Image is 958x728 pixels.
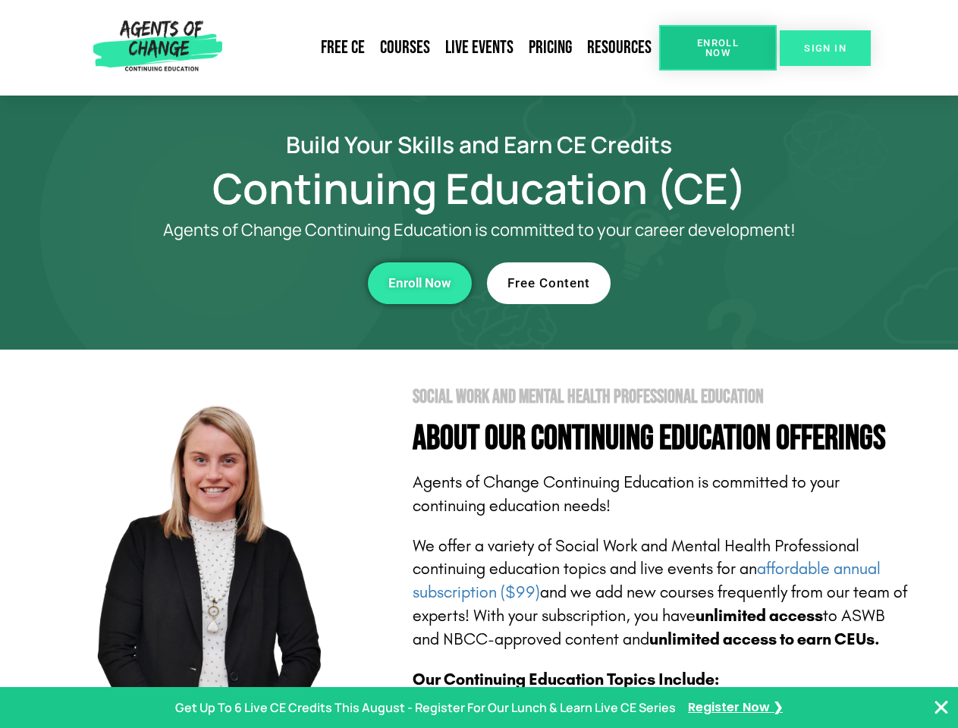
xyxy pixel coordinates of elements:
b: unlimited access to earn CEUs. [649,629,880,649]
h1: Continuing Education (CE) [47,171,912,206]
nav: Menu [228,30,659,65]
a: Free CE [313,30,372,65]
a: Resources [580,30,659,65]
h2: Build Your Skills and Earn CE Credits [47,133,912,155]
p: Get Up To 6 Live CE Credits This August - Register For Our Lunch & Learn Live CE Series [175,697,676,719]
h2: Social Work and Mental Health Professional Education [413,388,912,406]
a: Live Events [438,30,521,65]
span: SIGN IN [804,43,846,53]
h4: About Our Continuing Education Offerings [413,422,912,456]
button: Close Banner [932,698,950,717]
a: Pricing [521,30,580,65]
a: Free Content [487,262,611,304]
a: SIGN IN [780,30,871,66]
span: Agents of Change Continuing Education is committed to your continuing education needs! [413,472,840,516]
a: Enroll Now [368,262,472,304]
b: unlimited access [696,606,823,626]
span: Enroll Now [388,277,451,290]
span: Enroll Now [683,38,752,58]
p: We offer a variety of Social Work and Mental Health Professional continuing education topics and ... [413,535,912,651]
span: Free Content [507,277,590,290]
a: Courses [372,30,438,65]
a: Enroll Now [659,25,777,71]
b: Our Continuing Education Topics Include: [413,670,719,689]
p: Agents of Change Continuing Education is committed to your career development! [108,221,851,240]
a: Register Now ❯ [688,697,783,719]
